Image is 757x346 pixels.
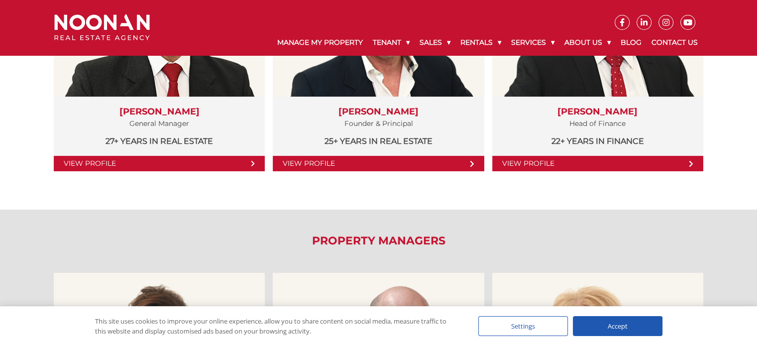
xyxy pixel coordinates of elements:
[502,117,693,130] p: Head of Finance
[54,156,265,171] a: View Profile
[283,135,474,147] p: 25+ years in Real Estate
[54,14,150,41] img: Noonan Real Estate Agency
[64,135,255,147] p: 27+ years in Real Estate
[64,117,255,130] p: General Manager
[368,30,415,55] a: Tenant
[573,316,662,336] div: Accept
[455,30,506,55] a: Rentals
[559,30,616,55] a: About Us
[616,30,647,55] a: Blog
[283,107,474,117] h3: [PERSON_NAME]
[415,30,455,55] a: Sales
[502,135,693,147] p: 22+ years in Finance
[492,156,703,171] a: View Profile
[647,30,703,55] a: Contact Us
[64,107,255,117] h3: [PERSON_NAME]
[506,30,559,55] a: Services
[272,30,368,55] a: Manage My Property
[95,316,458,336] div: This site uses cookies to improve your online experience, allow you to share content on social me...
[478,316,568,336] div: Settings
[283,117,474,130] p: Founder & Principal
[273,156,484,171] a: View Profile
[47,234,710,247] h2: Property Managers
[502,107,693,117] h3: [PERSON_NAME]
